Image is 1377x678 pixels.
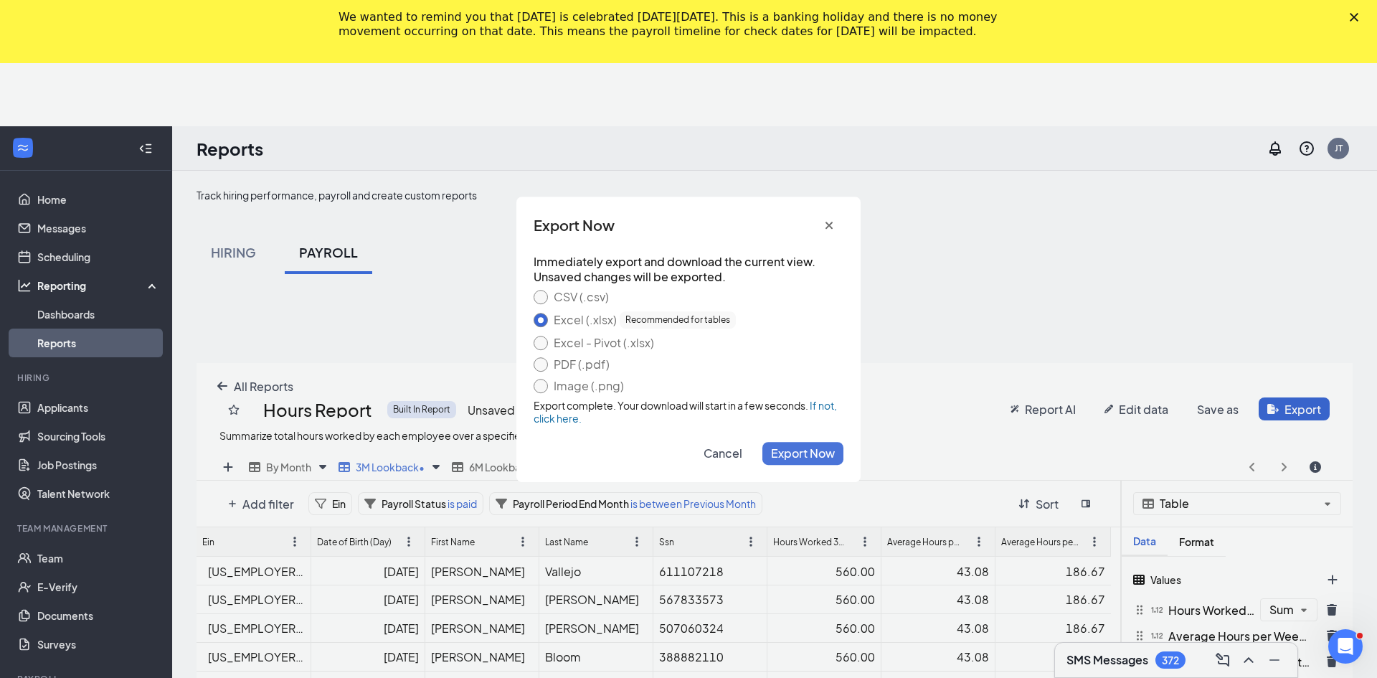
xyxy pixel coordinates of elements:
[534,398,843,424] span: Export complete. Your download will start in a few seconds.
[704,446,742,461] span: Cancel
[554,311,736,329] div: Excel (.xlsx)
[548,358,610,369] label: PDF (.pdf)
[548,336,654,348] label: Excel - Pivot (.xlsx)
[548,380,624,391] label: Image (.png)
[339,10,1016,39] div: We wanted to remind you that [DATE] is celebrated [DATE][DATE]. This is a banking holiday and the...
[1350,13,1364,22] div: Close
[815,214,843,237] button: cross icon
[534,217,615,234] h2: Export Now
[534,254,843,284] span: Immediately export and download the current view. Unsaved changes will be exported.
[771,446,835,461] span: Export Now
[1328,629,1363,664] iframe: Intercom live chat
[695,441,751,464] button: undefined icon
[620,311,736,329] div: Recommended for tables
[548,291,609,303] label: CSV (.csv)
[762,441,843,464] button: undefined icon
[534,398,837,424] a: If not, click here.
